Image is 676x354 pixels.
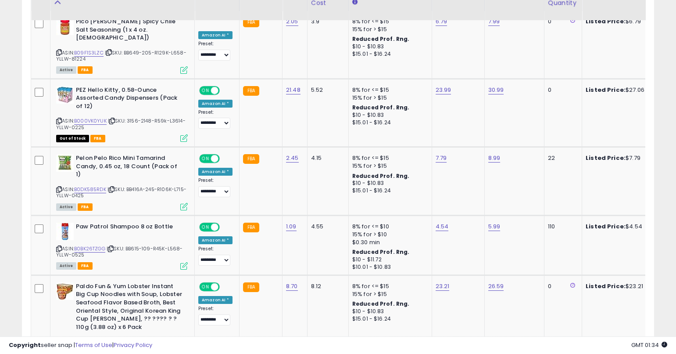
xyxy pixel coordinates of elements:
[200,283,211,290] span: ON
[311,282,342,290] div: 8.12
[352,300,410,307] b: Reduced Prof. Rng.
[56,86,74,104] img: 51vsoK+UevL._SL40_.jpg
[311,223,342,231] div: 4.55
[198,246,232,266] div: Preset:
[218,155,232,163] span: OFF
[436,282,450,291] a: 23.21
[311,86,342,94] div: 5.52
[56,223,188,269] div: ASIN:
[76,223,182,233] b: Paw Patrol Shampoo 8 oz Bottle
[56,203,76,211] span: All listings currently available for purchase on Amazon
[56,135,89,142] span: All listings that are currently out of stock and unavailable for purchase on Amazon
[56,117,186,130] span: | SKU: 3156-2148-R59k-L3614-YLLW-0225
[352,231,425,238] div: 15% for > $10
[352,154,425,162] div: 8% for <= $15
[243,223,259,232] small: FBA
[198,177,232,197] div: Preset:
[78,66,93,74] span: FBA
[311,18,342,25] div: 3.9
[218,283,232,290] span: OFF
[631,341,667,349] span: 2025-09-10 01:34 GMT
[78,203,93,211] span: FBA
[286,222,297,231] a: 1.09
[488,282,504,291] a: 26.59
[352,119,425,126] div: $15.01 - $16.24
[352,264,425,271] div: $10.01 - $10.83
[198,236,232,244] div: Amazon AI *
[56,66,76,74] span: All listings currently available for purchase on Amazon
[586,282,626,290] b: Listed Price:
[243,154,259,164] small: FBA
[311,154,342,162] div: 4.15
[488,17,500,26] a: 7.99
[9,341,41,349] strong: Copyright
[74,186,106,193] a: B0DK585RDK
[352,51,425,58] div: $15.01 - $16.24
[352,112,425,119] div: $10 - $10.83
[56,262,76,270] span: All listings currently available for purchase on Amazon
[243,86,259,96] small: FBA
[586,282,658,290] div: $23.21
[352,238,425,246] div: $0.30 min
[548,18,575,25] div: 0
[243,282,259,292] small: FBA
[586,18,658,25] div: $6.79
[56,282,74,300] img: 51QELpQaboL._SL40_.jpg
[352,187,425,195] div: $15.01 - $16.24
[56,18,188,73] div: ASIN:
[75,341,112,349] a: Terms of Use
[56,49,186,62] span: | SKU: BB649-205-R129K-L658-YLLW-81224
[200,155,211,163] span: ON
[352,256,425,264] div: $10 - $11.72
[9,341,152,350] div: seller snap | |
[548,86,575,94] div: 0
[436,86,451,94] a: 23.99
[200,223,211,231] span: ON
[56,154,74,172] img: 51qJGGCVEoL._SL40_.jpg
[198,100,232,108] div: Amazon AI *
[56,186,186,199] span: | SKU: BB416A-245-R106K-L715-YLLW-0425
[548,154,575,162] div: 22
[488,154,501,163] a: 8.99
[56,223,74,240] img: 41VpPaxh9BL._SL40_.jpg
[436,222,449,231] a: 4.54
[352,104,410,111] b: Reduced Prof. Rng.
[56,154,188,210] div: ASIN:
[586,86,626,94] b: Listed Price:
[74,245,105,253] a: B0BK26TZGG
[352,172,410,180] b: Reduced Prof. Rng.
[352,180,425,187] div: $10 - $10.83
[548,282,575,290] div: 0
[198,109,232,129] div: Preset:
[352,25,425,33] div: 15% for > $15
[286,86,300,94] a: 21.48
[548,223,575,231] div: 110
[90,135,105,142] span: FBA
[586,86,658,94] div: $27.06
[56,245,183,258] span: | SKU: BB615-109-R45K-L568-YLLW-0525
[352,162,425,170] div: 15% for > $15
[586,222,626,231] b: Listed Price:
[76,154,182,181] b: Pelon Pelo Rico Mini Tamarind Candy, 0.45 oz, 18 Count (Pack of 1)
[200,87,211,94] span: ON
[198,31,232,39] div: Amazon AI *
[218,87,232,94] span: OFF
[218,223,232,231] span: OFF
[198,41,232,61] div: Preset:
[56,18,74,35] img: 51rwt5v5kWL._SL40_.jpg
[352,315,425,323] div: $15.01 - $16.24
[76,86,182,113] b: PEZ Hello Kitty, 0.58-Ounce Assorted Candy Dispensers (Pack of 12)
[586,154,626,162] b: Listed Price:
[352,94,425,102] div: 15% for > $15
[352,86,425,94] div: 8% for <= $15
[198,168,232,176] div: Amazon AI *
[488,86,504,94] a: 30.99
[76,282,182,333] b: Paldo Fun & Yum Lobster Instant Big Cup Noodles with Soup, Lobster Seafood Flavor Based Broth, Be...
[352,43,425,51] div: $10 - $10.83
[352,35,410,43] b: Reduced Prof. Rng.
[243,18,259,27] small: FBA
[586,154,658,162] div: $7.79
[352,248,410,256] b: Reduced Prof. Rng.
[436,17,447,26] a: 6.79
[352,18,425,25] div: 8% for <= $15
